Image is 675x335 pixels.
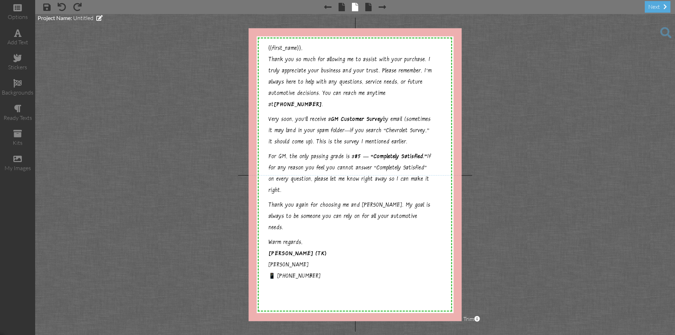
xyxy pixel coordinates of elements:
[269,239,327,280] span: Warm regards, [PERSON_NAME] 📱 [PHONE_NUMBER]
[269,251,327,258] span: [PERSON_NAME] (TK)
[269,154,431,194] span: For GM, the only passing grade is a If for any reason you feel you cannot answer “Completely Sati...
[73,14,94,21] span: Untitled
[355,154,427,161] span: #5 — “Completely Satisfied.”
[274,102,322,109] span: [PHONE_NUMBER]
[269,45,303,52] span: {{first_name}},
[331,116,383,123] span: GM Customer Survey
[269,116,431,146] span: Very soon, you’ll receive a by email (sometimes it may land in your spam folder—if you search “Ch...
[269,57,432,109] span: Thank you so much for allowing me to assist with your purchase. I truly appreciate your business ...
[38,14,72,21] span: Project Name:
[269,202,430,232] span: Thank you again for choosing me and [PERSON_NAME]. My goal is always to be someone you can rely o...
[645,1,670,13] div: next
[463,315,480,323] span: Trim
